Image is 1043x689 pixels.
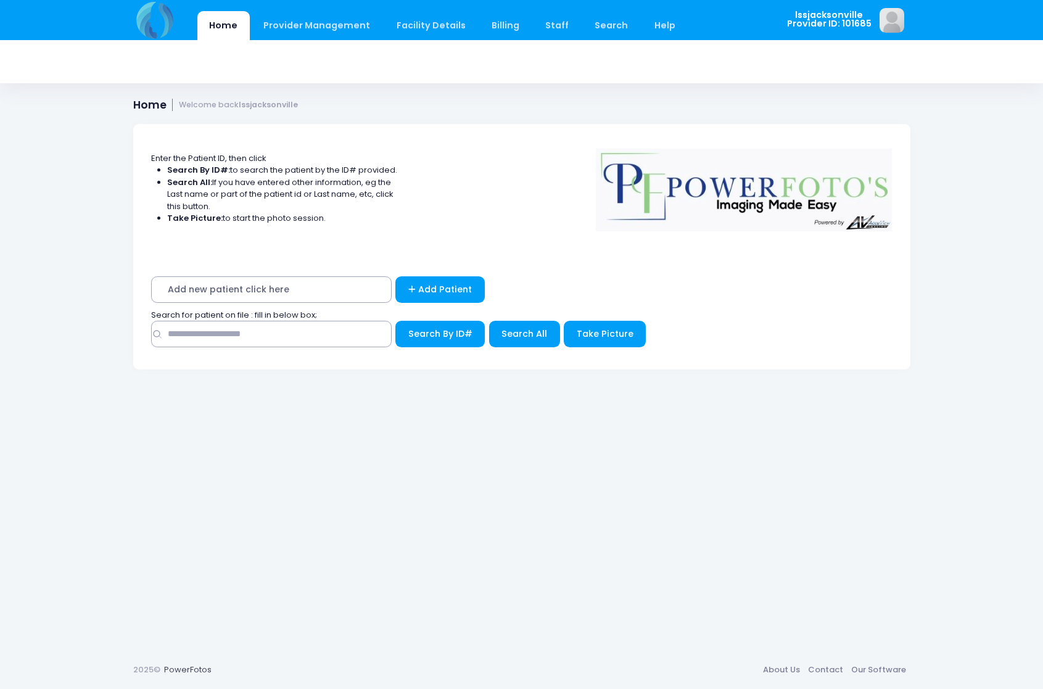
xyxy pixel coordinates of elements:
[847,659,910,681] a: Our Software
[384,11,477,40] a: Facility Details
[534,11,581,40] a: Staff
[133,664,160,675] span: 2025©
[179,101,298,110] small: Welcome back
[479,11,531,40] a: Billing
[489,321,560,347] button: Search All
[759,659,804,681] a: About Us
[151,309,317,321] span: Search for patient on file : fill in below box;
[167,212,398,225] li: to start the photo session.
[167,176,212,188] strong: Search All:
[501,328,547,340] span: Search All
[804,659,847,681] a: Contact
[167,164,230,176] strong: Search By ID#:
[590,140,898,231] img: Logo
[167,212,223,224] strong: Take Picture:
[151,276,392,303] span: Add new patient click here
[164,664,212,675] a: PowerFotos
[583,11,640,40] a: Search
[395,276,485,303] a: Add Patient
[577,328,633,340] span: Take Picture
[197,11,250,40] a: Home
[642,11,687,40] a: Help
[252,11,382,40] a: Provider Management
[239,99,298,110] strong: lssjacksonville
[787,10,872,28] span: lssjacksonville Provider ID: 101685
[880,8,904,33] img: image
[167,164,398,176] li: to search the patient by the ID# provided.
[564,321,646,347] button: Take Picture
[395,321,485,347] button: Search By ID#
[167,176,398,213] li: If you have entered other information, eg the Last name or part of the patient id or Last name, e...
[408,328,472,340] span: Search By ID#
[133,99,299,112] h1: Home
[151,152,266,164] span: Enter the Patient ID, then click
